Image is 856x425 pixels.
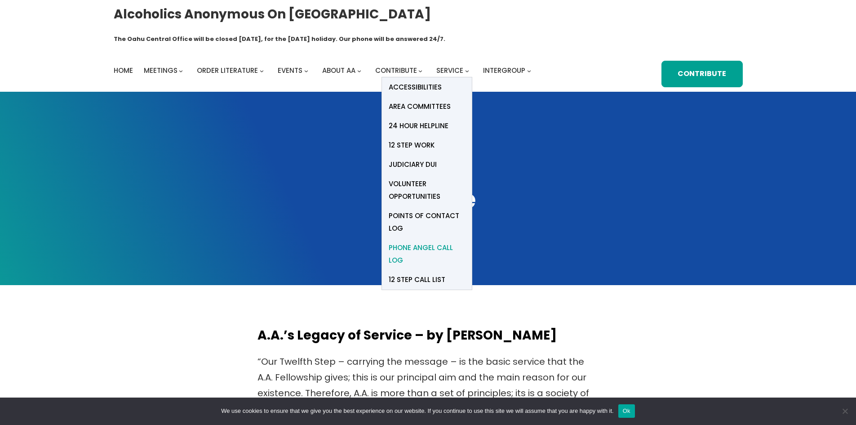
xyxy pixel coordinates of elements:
a: Alcoholics Anonymous on [GEOGRAPHIC_DATA] [114,3,431,25]
a: Service [436,64,463,77]
button: Meetings submenu [179,69,183,73]
a: Points of Contact Log [382,206,472,238]
span: About AA [322,66,355,75]
a: Contribute [375,64,417,77]
h1: The Oahu Central Office will be closed [DATE], for the [DATE] holiday. Our phone will be answered... [114,35,445,44]
nav: Intergroup [114,64,534,77]
a: Meetings [144,64,177,77]
button: Ok [618,404,635,418]
span: Intergroup [483,66,525,75]
span: Volunteer Opportunities [389,178,465,203]
span: Service [436,66,463,75]
button: About AA submenu [357,69,361,73]
a: Phone Angel Call Log [382,238,472,270]
a: Area Committees [382,97,472,116]
span: We use cookies to ensure that we give you the best experience on our website. If you continue to ... [221,407,613,416]
span: Contribute [375,66,417,75]
button: Service submenu [465,69,469,73]
button: Intergroup submenu [527,69,531,73]
button: Events submenu [304,69,308,73]
a: Volunteer Opportunities [382,174,472,206]
span: Phone Angel Call Log [389,242,465,267]
a: Contribute [661,61,742,87]
a: Home [114,64,133,77]
a: Events [278,64,302,77]
a: 12 Step Call List [382,270,472,290]
a: Intergroup [483,64,525,77]
span: Events [278,66,302,75]
button: Contribute submenu [418,69,422,73]
span: Accessibilities [389,81,442,94]
h1: Service [114,183,743,217]
button: Order Literature submenu [260,69,264,73]
span: Home [114,66,133,75]
span: Area Committees [389,100,451,113]
span: 12 Step Work [389,139,435,152]
span: 12 Step Call List [389,273,445,286]
span: Meetings [144,66,177,75]
span: 24 Hour Helpline [389,120,448,132]
a: Accessibilities [382,77,472,97]
a: 24 Hour Helpline [382,116,472,135]
span: Order Literature [197,66,258,75]
a: Judiciary DUI [382,155,472,174]
h4: A.A.’s Legacy of Service – by [PERSON_NAME] [257,327,599,343]
a: 12 Step Work [382,135,472,155]
a: About AA [322,64,355,77]
span: Judiciary DUI [389,158,437,171]
span: Points of Contact Log [389,210,465,235]
span: No [840,407,849,416]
